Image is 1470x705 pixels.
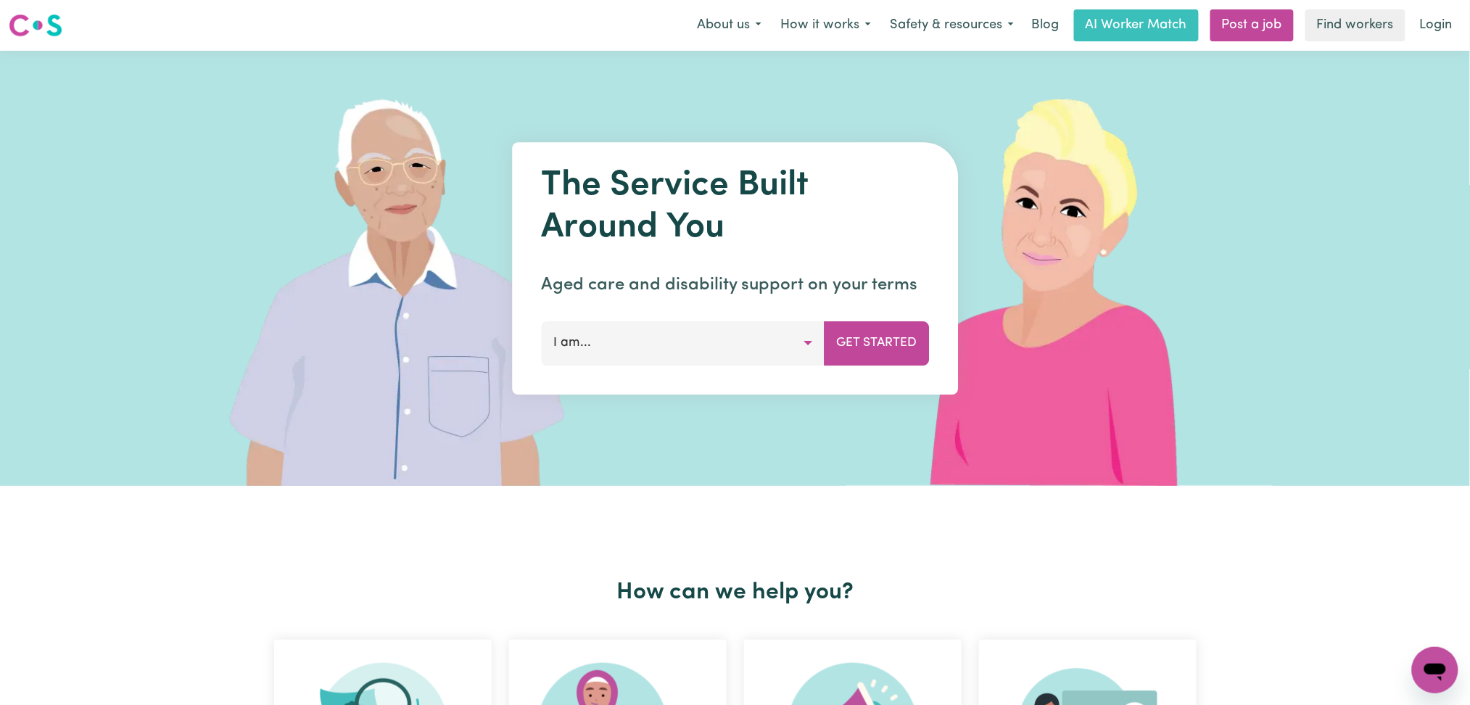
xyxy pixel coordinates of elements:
[1210,9,1294,41] a: Post a job
[9,9,62,42] a: Careseekers logo
[541,272,929,298] p: Aged care and disability support on your terms
[1305,9,1405,41] a: Find workers
[687,10,771,41] button: About us
[541,165,929,249] h1: The Service Built Around You
[9,12,62,38] img: Careseekers logo
[1023,9,1068,41] a: Blog
[824,321,929,365] button: Get Started
[265,579,1205,606] h2: How can we help you?
[541,321,825,365] button: I am...
[771,10,880,41] button: How it works
[1412,647,1458,693] iframe: Button to launch messaging window
[880,10,1023,41] button: Safety & resources
[1074,9,1199,41] a: AI Worker Match
[1411,9,1461,41] a: Login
